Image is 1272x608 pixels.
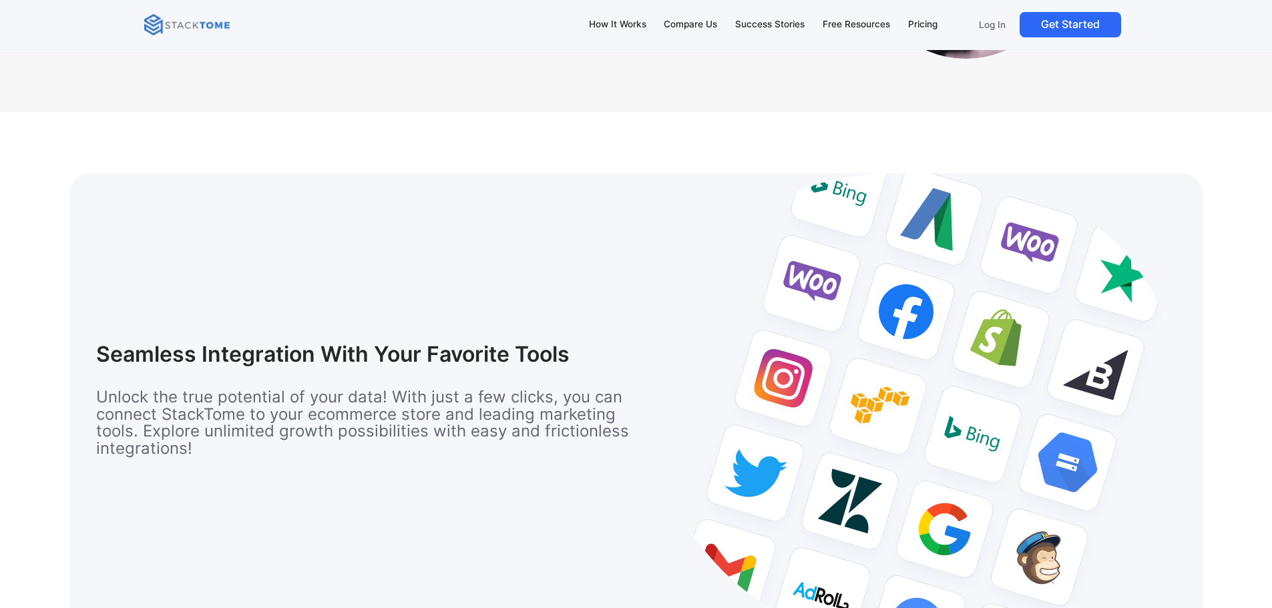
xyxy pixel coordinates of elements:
a: Compare Us [658,11,724,39]
a: Free Resources [816,11,896,39]
a: Success Stories [729,11,811,39]
div: Free Resources [823,17,890,32]
p: Unlock the true potential of your data! With just a few clicks, you can connect StackTome to your... [96,388,640,457]
div: Compare Us [664,17,717,32]
div: Pricing [908,17,937,32]
div: Success Stories [735,17,805,32]
a: Get Started [1020,12,1121,37]
h1: Seamless Integration With Your Favorite Tools [96,342,600,367]
a: Pricing [901,11,943,39]
div: How It Works [589,17,646,32]
a: Log In [970,12,1014,37]
p: Log In [979,19,1006,31]
a: How It Works [582,11,652,39]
